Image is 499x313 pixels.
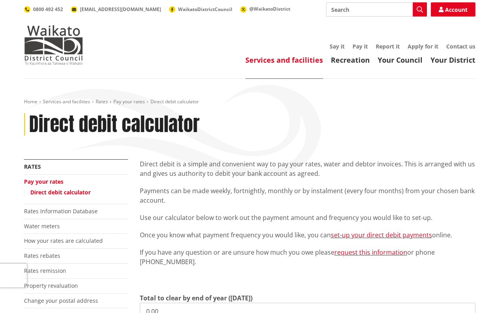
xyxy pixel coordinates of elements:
a: Apply for it [408,43,438,50]
a: Pay your rates [24,178,63,185]
a: Change your postal address [24,297,98,304]
p: Payments can be made weekly, fortnightly, monthly or by instalment (every four months) from your ... [140,186,475,205]
a: Pay your rates [113,98,145,105]
span: [EMAIL_ADDRESS][DOMAIN_NAME] [80,6,161,13]
a: Home [24,98,37,105]
a: set-up your direct debit payments [331,231,432,239]
a: @WaikatoDistrict [240,6,290,12]
a: Your District [430,55,475,65]
p: If you have any question or are unsure how much you owe please or phone [PHONE_NUMBER]. [140,248,475,266]
a: Water meters [24,222,60,230]
a: Report it [376,43,400,50]
a: Rates Information Database [24,207,98,215]
input: Search input [326,2,427,17]
a: Recreation [331,55,370,65]
p: Once you know what payment frequency you would like, you can online. [140,230,475,240]
a: Rates remission [24,267,66,274]
a: Contact us [446,43,475,50]
nav: breadcrumb [24,99,475,105]
a: request this information [334,248,407,257]
a: Rates rebates [24,252,60,259]
a: Property revaluation [24,282,78,289]
span: 0800 492 452 [33,6,63,13]
label: Total to clear by end of year ([DATE]) [140,293,252,303]
a: Your Council [378,55,423,65]
a: Services and facilities [43,98,90,105]
h1: Direct debit calculator [29,113,200,136]
a: Pay it [352,43,368,50]
a: Account [431,2,475,17]
p: Direct debit is a simple and convenient way to pay your rates, water and debtor invoices. This is... [140,159,475,178]
a: How your rates are calculated [24,237,103,244]
a: Rates [24,163,41,170]
a: Direct debit calculator [30,188,91,196]
img: Waikato District Council - Te Kaunihera aa Takiwaa o Waikato [24,25,83,65]
a: Rates [96,98,108,105]
p: Use our calculator below to work out the payment amount and frequency you would like to set-up. [140,213,475,222]
a: [EMAIL_ADDRESS][DOMAIN_NAME] [71,6,161,13]
span: WaikatoDistrictCouncil [178,6,232,13]
a: WaikatoDistrictCouncil [169,6,232,13]
a: Say it [330,43,345,50]
a: Services and facilities [245,55,323,65]
span: Direct debit calculator [150,98,199,105]
span: @WaikatoDistrict [249,6,290,12]
a: 0800 492 452 [24,6,63,13]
